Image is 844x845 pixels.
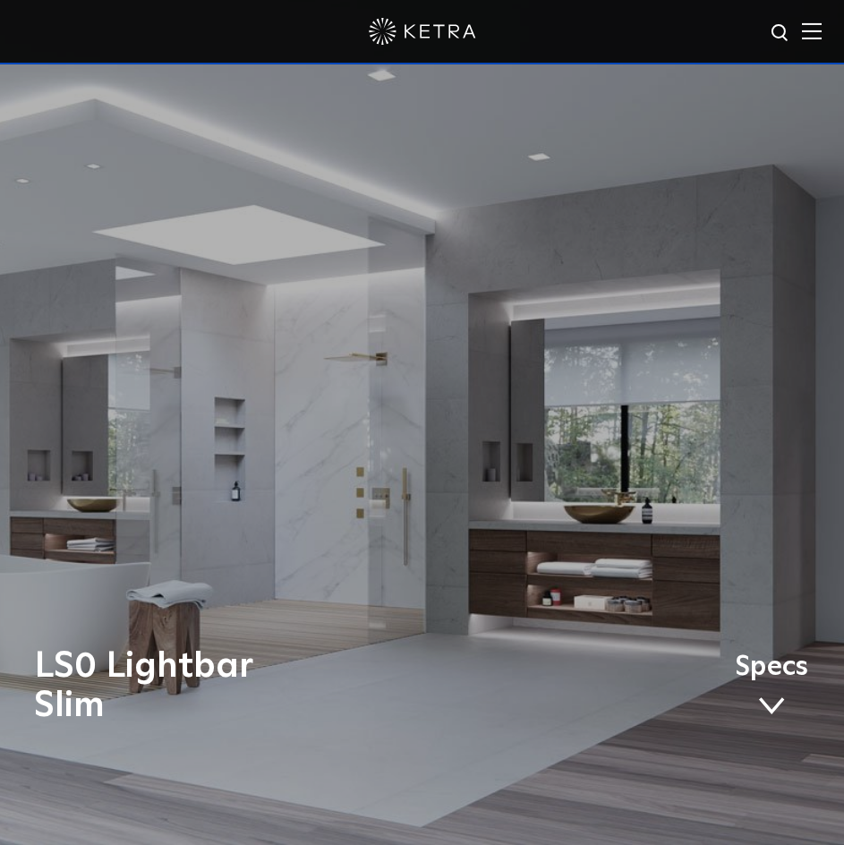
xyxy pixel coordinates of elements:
h1: LS0 Lightbar Slim [34,646,540,725]
a: Specs [735,656,808,721]
span: Specs [735,656,808,679]
img: search icon [770,22,792,45]
img: Hamburger%20Nav.svg [802,22,822,39]
img: ketra-logo-2019-white [369,18,476,45]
